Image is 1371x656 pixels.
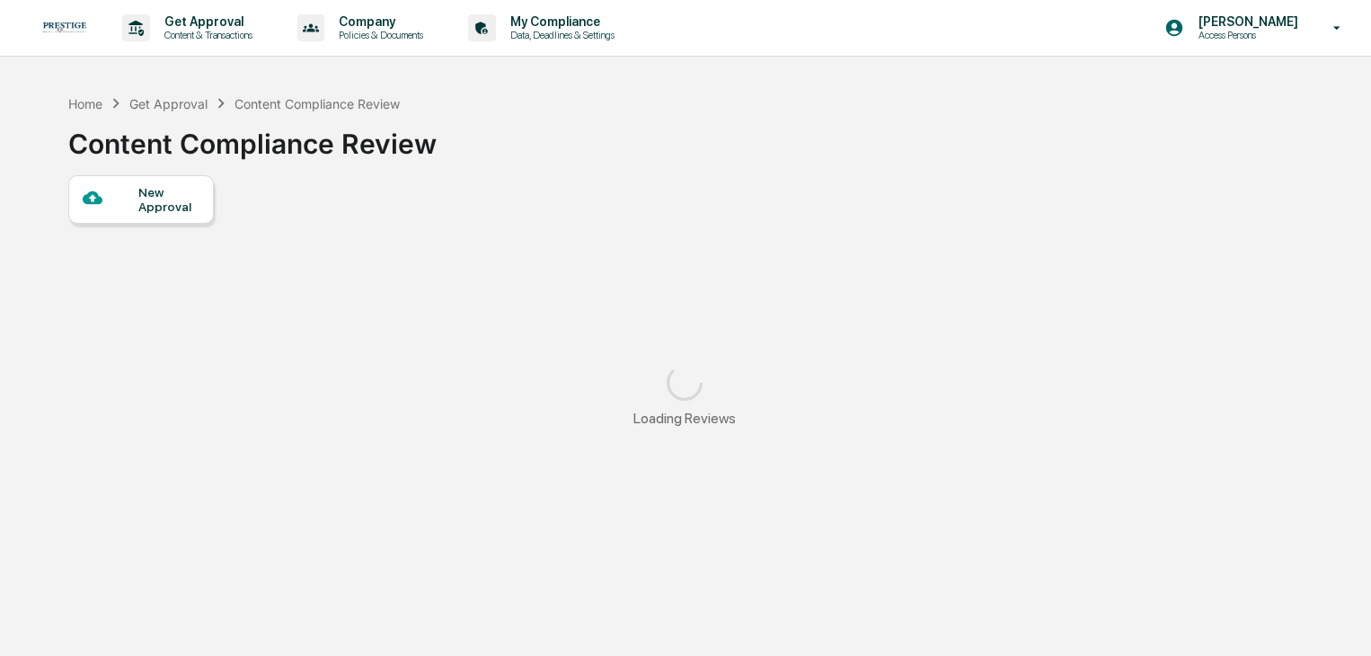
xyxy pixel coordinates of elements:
[633,410,736,427] div: Loading Reviews
[1184,14,1307,29] p: [PERSON_NAME]
[496,14,624,29] p: My Compliance
[68,113,437,160] div: Content Compliance Review
[496,29,624,41] p: Data, Deadlines & Settings
[1184,29,1307,41] p: Access Persons
[324,29,432,41] p: Policies & Documents
[234,96,400,111] div: Content Compliance Review
[138,185,199,214] div: New Approval
[150,14,261,29] p: Get Approval
[68,96,102,111] div: Home
[324,14,432,29] p: Company
[43,22,86,33] img: logo
[150,29,261,41] p: Content & Transactions
[129,96,208,111] div: Get Approval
